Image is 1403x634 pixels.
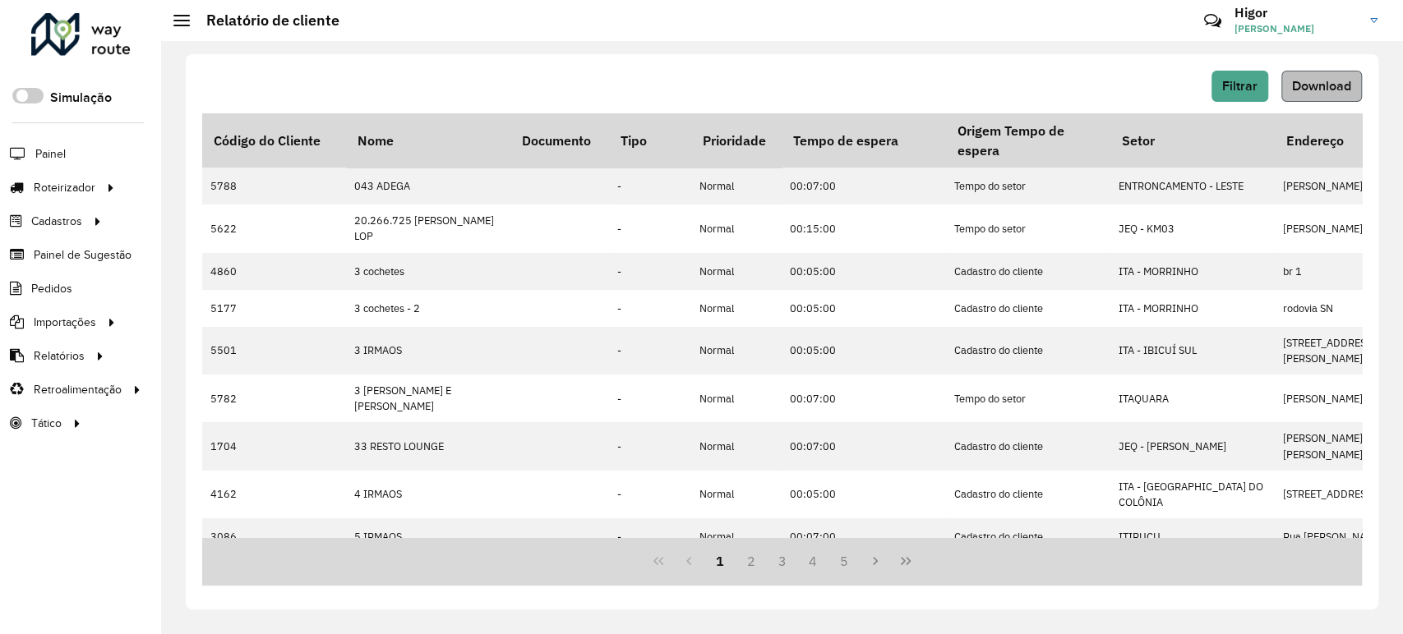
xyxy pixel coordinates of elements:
button: 5 [828,545,860,577]
th: Setor [1110,113,1275,168]
td: - [609,168,691,204]
td: Normal [691,290,782,327]
span: Retroalimentação [34,381,122,398]
td: - [609,518,691,555]
span: Download [1292,79,1351,93]
td: 4162 [202,471,346,518]
td: 5177 [202,290,346,327]
td: 5788 [202,168,346,204]
span: Tático [31,415,62,432]
td: 00:05:00 [782,290,946,327]
td: Tempo do setor [946,374,1110,422]
td: 20.266.725 [PERSON_NAME] LOP [346,204,510,252]
td: Cadastro do cliente [946,518,1110,555]
span: Painel de Sugestão [34,246,132,264]
td: Cadastro do cliente [946,471,1110,518]
td: - [609,422,691,470]
span: Filtrar [1222,79,1258,93]
td: 3 cochetes - 2 [346,290,510,327]
td: - [609,253,691,290]
th: Tipo [609,113,691,168]
td: ITA - IBICUÍ SUL [1110,327,1275,374]
td: JEQ - KM03 [1110,204,1275,252]
td: 00:07:00 [782,422,946,470]
td: 3 IRMAOS [346,327,510,374]
td: - [609,471,691,518]
td: Normal [691,204,782,252]
button: 3 [767,545,798,577]
span: Roteirizador [34,179,95,196]
h2: Relatório de cliente [190,11,339,30]
td: - [609,290,691,327]
button: Download [1281,71,1362,102]
span: Cadastros [31,213,82,230]
td: 00:05:00 [782,327,946,374]
td: 00:07:00 [782,168,946,204]
a: Contato Rápido [1195,3,1230,39]
td: ITA - MORRINHO [1110,253,1275,290]
span: [PERSON_NAME] [1235,21,1358,36]
td: 3 [PERSON_NAME] E [PERSON_NAME] [346,374,510,422]
td: Normal [691,168,782,204]
td: 5622 [202,204,346,252]
th: Origem Tempo de espera [946,113,1110,168]
button: Filtrar [1211,71,1268,102]
td: Tempo do setor [946,204,1110,252]
button: 4 [797,545,828,577]
td: Cadastro do cliente [946,253,1110,290]
span: Painel [35,145,66,163]
td: ENTRONCAMENTO - LESTE [1110,168,1275,204]
td: 043 ADEGA [346,168,510,204]
label: Simulação [50,88,112,108]
td: 5501 [202,327,346,374]
td: - [609,327,691,374]
td: 00:15:00 [782,204,946,252]
td: Normal [691,327,782,374]
td: 3 cochetes [346,253,510,290]
button: Last Page [890,545,921,577]
td: 4 IRMAOS [346,471,510,518]
td: 3086 [202,518,346,555]
td: Normal [691,518,782,555]
button: 1 [704,545,736,577]
td: 4860 [202,253,346,290]
td: Tempo do setor [946,168,1110,204]
span: Pedidos [31,280,72,297]
td: - [609,204,691,252]
th: Tempo de espera [782,113,946,168]
td: Normal [691,253,782,290]
td: ITAQUARA [1110,374,1275,422]
td: ITIRUÇU [1110,518,1275,555]
td: ITA - MORRINHO [1110,290,1275,327]
td: Cadastro do cliente [946,290,1110,327]
td: 00:05:00 [782,471,946,518]
td: 33 RESTO LOUNGE [346,422,510,470]
td: 5782 [202,374,346,422]
button: 2 [736,545,767,577]
span: Relatórios [34,347,85,365]
td: 1704 [202,422,346,470]
th: Prioridade [691,113,782,168]
td: Normal [691,374,782,422]
td: 00:07:00 [782,374,946,422]
td: - [609,374,691,422]
h3: Higor [1235,5,1358,21]
td: Normal [691,471,782,518]
button: Next Page [860,545,891,577]
th: Código do Cliente [202,113,346,168]
td: 00:05:00 [782,253,946,290]
th: Documento [510,113,609,168]
td: 00:07:00 [782,518,946,555]
span: Importações [34,314,96,331]
td: Cadastro do cliente [946,422,1110,470]
td: Cadastro do cliente [946,327,1110,374]
th: Nome [346,113,510,168]
td: ITA - [GEOGRAPHIC_DATA] DO COLÔNIA [1110,471,1275,518]
td: JEQ - [PERSON_NAME] [1110,422,1275,470]
td: Normal [691,422,782,470]
td: 5 IRMAOS [346,518,510,555]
